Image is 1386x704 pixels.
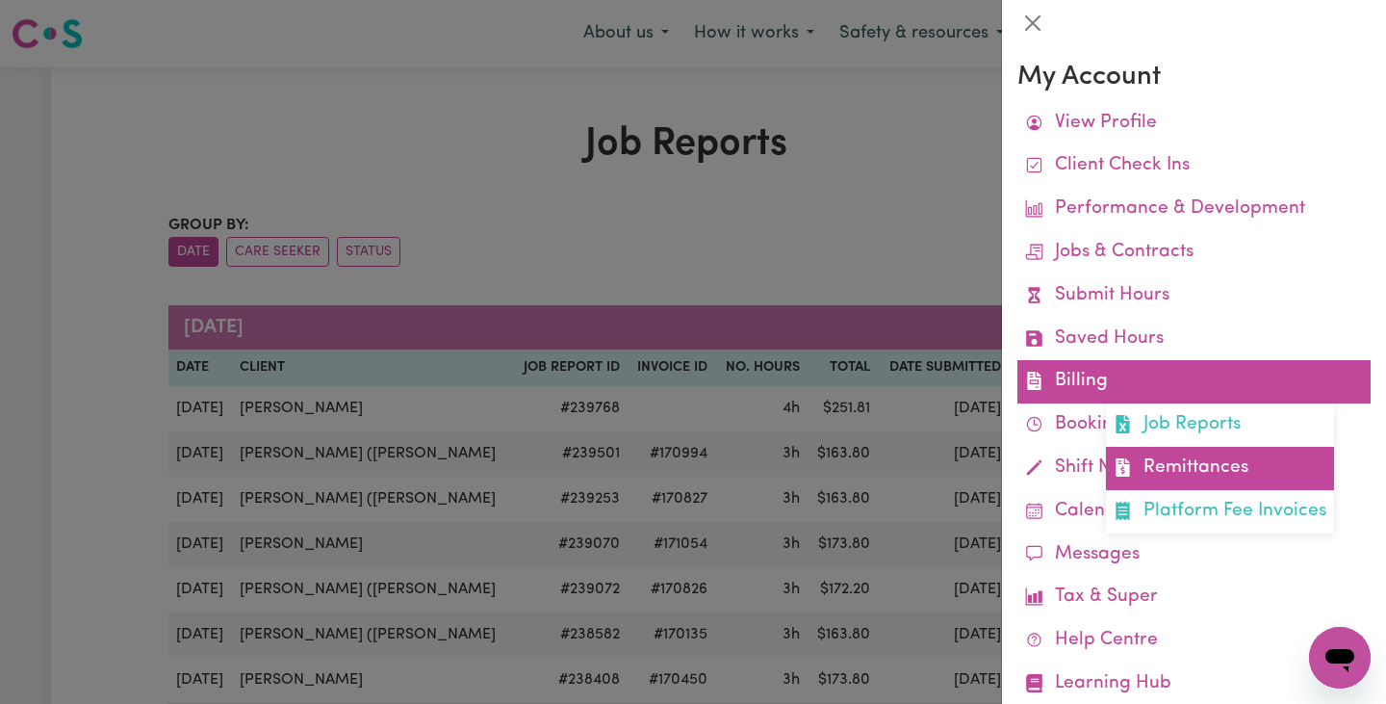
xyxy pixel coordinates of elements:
a: View Profile [1017,102,1371,145]
a: Jobs & Contracts [1017,231,1371,274]
iframe: Button to launch messaging window [1309,627,1371,689]
a: Shift Notes [1017,447,1371,490]
a: Saved Hours [1017,318,1371,361]
a: Remittances [1106,447,1334,490]
a: Calendar [1017,490,1371,534]
a: Submit Hours [1017,274,1371,318]
a: Messages [1017,534,1371,577]
button: Close [1017,8,1048,39]
a: Help Centre [1017,619,1371,663]
a: Bookings [1017,404,1371,447]
a: BillingJob ReportsRemittancesPlatform Fee Invoices [1017,360,1371,404]
h3: My Account [1017,62,1371,94]
a: Performance & Development [1017,188,1371,231]
a: Job Reports [1106,404,1334,447]
a: Tax & Super [1017,576,1371,619]
a: Platform Fee Invoices [1106,490,1334,534]
a: Client Check Ins [1017,144,1371,188]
